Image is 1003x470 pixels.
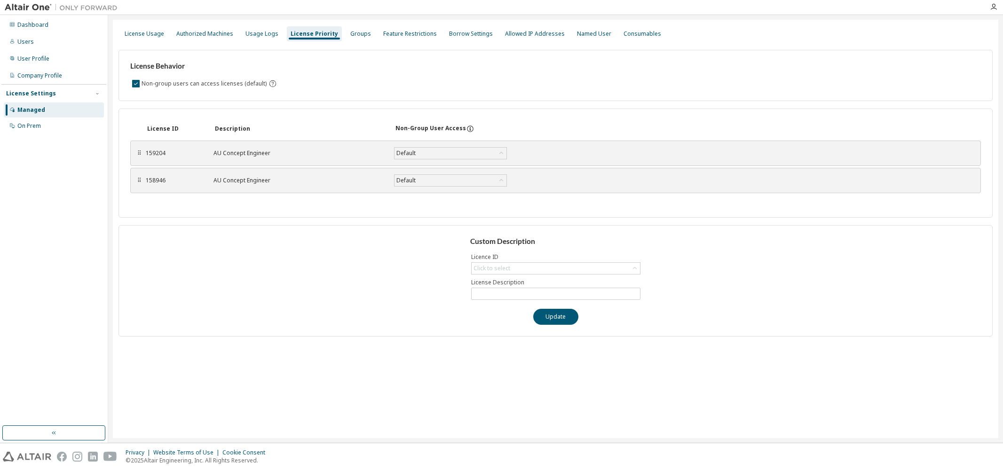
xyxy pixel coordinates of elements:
[176,30,233,38] div: Authorized Machines
[17,106,45,114] div: Managed
[126,456,271,464] p: © 2025 Altair Engineering, Inc. All Rights Reserved.
[147,125,204,133] div: License ID
[215,125,384,133] div: Description
[130,62,276,71] h3: License Behavior
[269,79,277,88] svg: By default any user not assigned to any group can access any license. Turn this setting off to di...
[3,452,51,462] img: altair_logo.svg
[17,72,62,79] div: Company Profile
[17,21,48,29] div: Dashboard
[213,177,383,184] div: AU Concept Engineer
[5,3,122,12] img: Altair One
[126,449,153,456] div: Privacy
[395,148,506,159] div: Default
[395,148,417,158] div: Default
[395,175,417,186] div: Default
[472,263,640,274] div: Click to select
[72,452,82,462] img: instagram.svg
[577,30,611,38] div: Named User
[17,38,34,46] div: Users
[146,149,202,157] div: 159204
[624,30,661,38] div: Consumables
[17,55,49,63] div: User Profile
[474,265,510,272] div: Click to select
[6,90,56,97] div: License Settings
[471,253,640,261] label: Licence ID
[395,175,506,186] div: Default
[395,125,466,133] div: Non-Group User Access
[533,309,578,325] button: Update
[153,449,222,456] div: Website Terms of Use
[350,30,371,38] div: Groups
[471,279,640,286] label: License Description
[146,177,202,184] div: 158946
[103,452,117,462] img: youtube.svg
[88,452,98,462] img: linkedin.svg
[222,449,271,456] div: Cookie Consent
[213,149,383,157] div: AU Concept Engineer
[505,30,565,38] div: Allowed IP Addresses
[383,30,437,38] div: Feature Restrictions
[245,30,278,38] div: Usage Logs
[142,78,269,89] label: Non-group users can access licenses (default)
[57,452,67,462] img: facebook.svg
[449,30,493,38] div: Borrow Settings
[125,30,164,38] div: License Usage
[136,177,142,184] div: ⠿
[470,237,641,246] h3: Custom Description
[291,30,338,38] div: License Priority
[136,149,142,157] div: ⠿
[17,122,41,130] div: On Prem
